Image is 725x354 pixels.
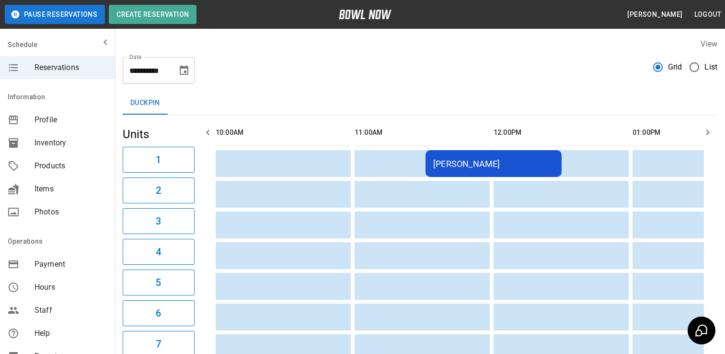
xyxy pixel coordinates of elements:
[156,306,161,321] h6: 6
[690,6,725,24] button: Logout
[123,127,195,142] h5: Units
[623,6,686,24] button: [PERSON_NAME]
[123,177,195,203] button: 2
[35,160,107,172] span: Products
[123,92,168,115] button: Duckpin
[35,328,107,339] span: Help
[494,119,629,146] th: 12:00PM
[35,183,107,195] span: Items
[704,61,717,73] span: List
[433,159,554,169] div: [PERSON_NAME]
[123,270,195,295] button: 5
[701,39,717,48] label: View
[5,5,105,24] button: Pause Reservations
[156,152,161,167] h6: 1
[156,244,161,260] h6: 4
[123,92,717,115] div: inventory tabs
[123,300,195,326] button: 6
[156,213,161,229] h6: 3
[174,61,194,80] button: Choose date, selected date is Sep 6, 2025
[123,147,195,173] button: 1
[156,183,161,198] h6: 2
[35,206,107,218] span: Photos
[35,62,107,73] span: Reservations
[156,275,161,290] h6: 5
[35,259,107,270] span: Payment
[355,119,490,146] th: 11:00AM
[123,208,195,234] button: 3
[339,10,391,19] img: logo
[156,336,161,352] h6: 7
[35,282,107,293] span: Hours
[668,61,682,73] span: Grid
[109,5,196,24] button: Create Reservation
[35,137,107,149] span: Inventory
[35,114,107,126] span: Profile
[216,119,351,146] th: 10:00AM
[123,239,195,265] button: 4
[35,305,107,316] span: Staff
